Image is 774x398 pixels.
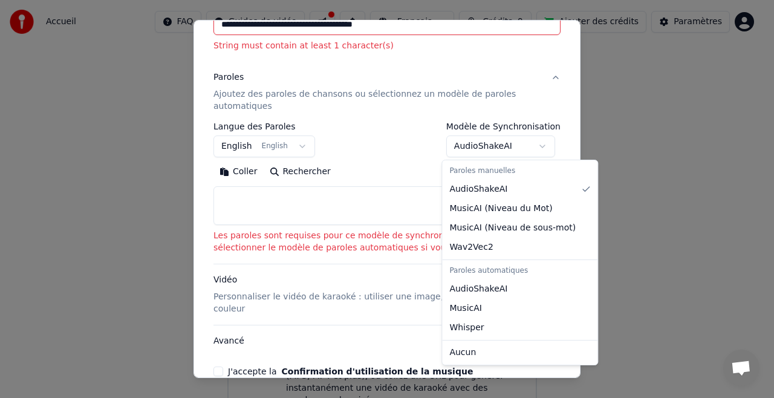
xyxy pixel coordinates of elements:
span: MusicAI ( Niveau de sous-mot ) [449,222,576,234]
div: Paroles automatiques [444,263,595,279]
span: Wav2Vec2 [449,241,493,253]
span: MusicAI ( Niveau du Mot ) [449,203,552,215]
span: AudioShakeAI [449,183,507,195]
span: Whisper [449,322,484,334]
div: Paroles manuelles [444,163,595,180]
span: Aucun [449,347,476,359]
span: MusicAI [449,302,482,315]
span: AudioShakeAI [449,283,507,295]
